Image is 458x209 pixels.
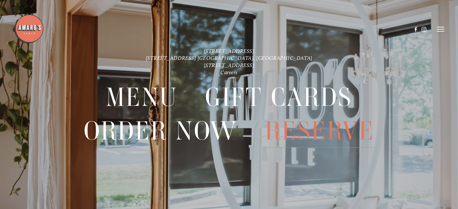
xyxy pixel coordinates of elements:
a: Gift Cards [205,81,352,114]
a: Reserve [265,114,374,147]
a: Menu [106,81,178,114]
a: Order Now [84,114,238,147]
a: [STREET_ADDRESS] [GEOGRAPHIC_DATA], [GEOGRAPHIC_DATA] [146,55,313,61]
a: Careers [220,69,238,76]
img: Amaro's Table [14,14,44,44]
a: [STREET_ADDRESS] [204,62,254,69]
